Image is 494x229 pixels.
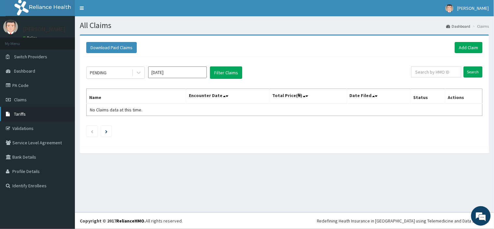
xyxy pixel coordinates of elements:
span: Dashboard [14,68,35,74]
img: User Image [445,4,454,12]
input: Select Month and Year [148,66,207,78]
div: PENDING [90,69,106,76]
a: Dashboard [446,23,471,29]
strong: Copyright © 2017 . [80,218,146,224]
span: Switch Providers [14,54,47,60]
p: [PERSON_NAME] [23,26,65,32]
a: Online [23,36,38,40]
a: Add Claim [455,42,483,53]
div: Redefining Heath Insurance in [GEOGRAPHIC_DATA] using Telemedicine and Data Science! [317,218,489,224]
span: Claims [14,97,27,103]
th: Name [87,89,186,104]
a: Next page [105,128,107,134]
input: Search by HMO ID [411,66,461,78]
th: Status [411,89,445,104]
button: Download Paid Claims [86,42,137,53]
th: Total Price(₦) [270,89,347,104]
footer: All rights reserved. [75,212,494,229]
th: Date Filed [347,89,411,104]
li: Claims [471,23,489,29]
th: Encounter Date [186,89,270,104]
a: RelianceHMO [116,218,144,224]
span: [PERSON_NAME] [458,5,489,11]
button: Filter Claims [210,66,242,79]
span: No Claims data at this time. [90,107,142,113]
th: Actions [445,89,482,104]
img: User Image [3,20,18,34]
span: Tariffs [14,111,26,117]
h1: All Claims [80,21,489,30]
a: Previous page [91,128,93,134]
input: Search [464,66,483,78]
